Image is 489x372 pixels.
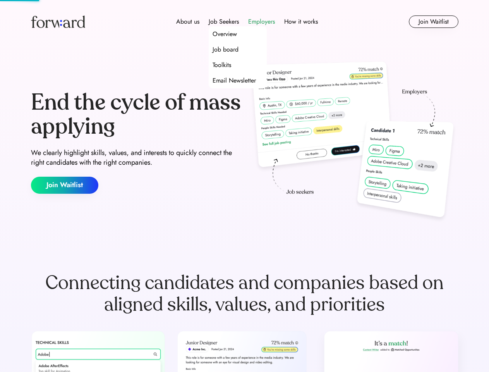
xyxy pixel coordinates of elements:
[213,45,238,54] div: Job board
[409,15,458,28] button: Join Waitlist
[31,148,242,167] div: We clearly highlight skills, values, and interests to quickly connect the right candidates with t...
[213,60,231,70] div: Toolkits
[176,17,199,26] div: About us
[31,272,458,315] div: Connecting candidates and companies based on aligned skills, values, and priorities
[31,91,242,138] div: End the cycle of mass applying
[248,59,458,226] img: hero-image.png
[213,76,256,85] div: Email Newsletter
[284,17,318,26] div: How it works
[248,17,275,26] div: Employers
[31,177,98,194] button: Join Waitlist
[209,17,239,26] div: Job Seekers
[31,15,85,28] img: Forward logo
[213,29,237,39] div: Overview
